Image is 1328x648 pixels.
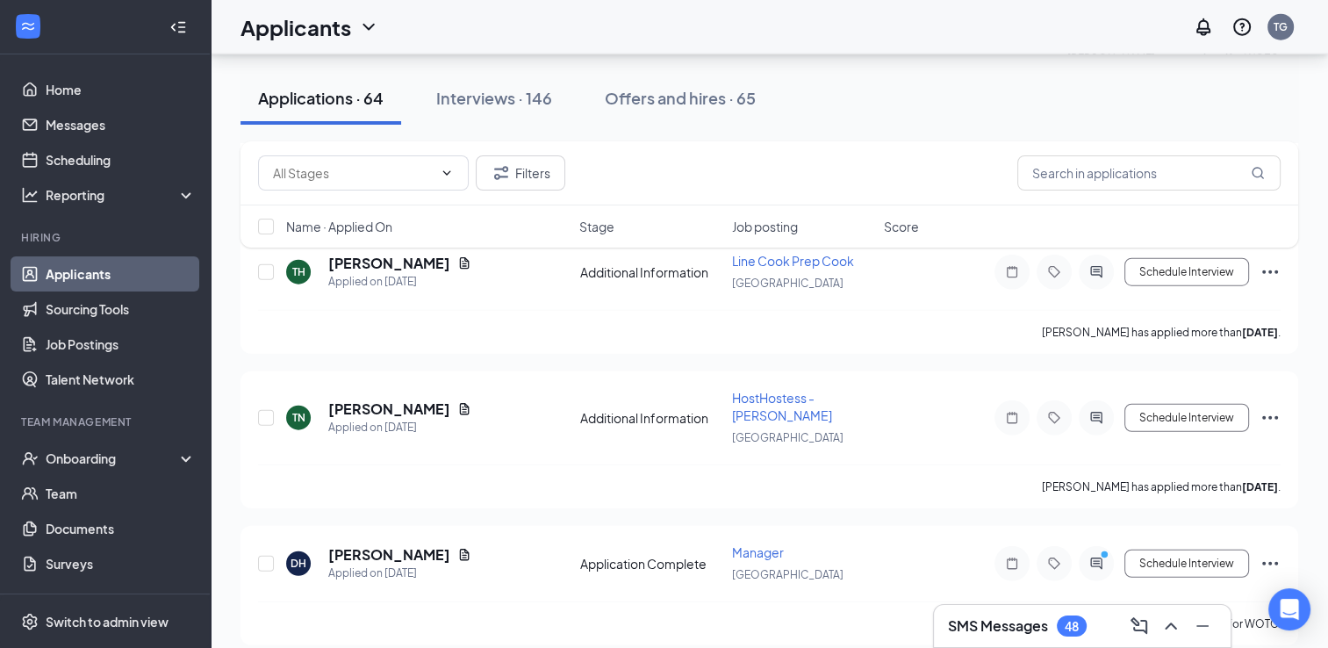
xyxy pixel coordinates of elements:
div: Onboarding [46,450,181,467]
button: ChevronUp [1157,612,1185,640]
div: Applied on [DATE] [328,273,471,291]
svg: Note [1001,557,1023,571]
p: [PERSON_NAME] has applied more than . [1042,325,1281,340]
svg: Tag [1044,411,1065,425]
div: Applications · 64 [258,87,384,109]
div: TG [1274,19,1288,34]
svg: Note [1001,265,1023,279]
div: Additional Information [580,263,721,281]
svg: WorkstreamLogo [19,18,37,35]
h5: [PERSON_NAME] [328,400,450,419]
svg: Minimize [1192,616,1213,637]
svg: Filter [491,162,512,184]
button: ComposeMessage [1125,612,1153,640]
a: Applicants [46,256,196,292]
div: Hiring [21,230,192,245]
a: Sourcing Tools [46,292,196,327]
div: Application Complete [580,555,721,572]
svg: ChevronUp [1160,616,1181,637]
span: [GEOGRAPHIC_DATA] [732,431,843,444]
input: All Stages [273,163,433,183]
a: Team [46,476,196,511]
svg: Ellipses [1260,262,1281,283]
span: Job posting [732,218,798,235]
span: [GEOGRAPHIC_DATA] [732,277,843,290]
div: Additional Information [580,409,721,427]
h5: [PERSON_NAME] [328,545,450,565]
span: HostHostess - [PERSON_NAME] [732,390,832,423]
div: DH [291,556,306,571]
h1: Applicants [240,12,351,42]
div: Offers and hires · 65 [605,87,756,109]
input: Search in applications [1017,155,1281,191]
b: [DATE] [1242,326,1278,339]
svg: Ellipses [1260,553,1281,574]
svg: MagnifyingGlass [1251,166,1265,180]
span: Score [884,218,919,235]
div: Reporting [46,186,197,204]
svg: Notifications [1193,17,1214,38]
div: Switch to admin view [46,613,169,630]
svg: Tag [1044,557,1065,571]
a: Surveys [46,546,196,581]
div: TH [292,264,305,279]
span: Name · Applied On [286,218,392,235]
svg: Document [457,402,471,416]
svg: ActiveChat [1086,411,1107,425]
div: Open Intercom Messenger [1268,588,1310,630]
a: Home [46,72,196,107]
svg: ActiveChat [1086,557,1107,571]
span: Manager [732,544,784,560]
div: Applied on [DATE] [328,565,471,582]
div: Team Management [21,414,192,429]
span: [GEOGRAPHIC_DATA] [732,568,843,581]
button: Filter Filters [476,155,565,191]
svg: ActiveChat [1086,265,1107,279]
div: 48 [1065,619,1079,634]
button: Minimize [1188,612,1217,640]
svg: Analysis [21,186,39,204]
svg: ComposeMessage [1129,616,1150,637]
h3: SMS Messages [948,616,1048,636]
div: TN [292,410,305,425]
div: Applied on [DATE] [328,419,471,436]
p: [PERSON_NAME] has applied more than . [1042,479,1281,494]
svg: ChevronDown [358,17,379,38]
svg: UserCheck [21,450,39,467]
span: Line Cook Prep Cook [732,253,854,269]
svg: QuestionInfo [1231,17,1253,38]
a: Talent Network [46,362,196,397]
svg: Ellipses [1260,407,1281,428]
svg: Settings [21,613,39,630]
button: Schedule Interview [1124,258,1249,286]
a: Job Postings [46,327,196,362]
div: Interviews · 146 [436,87,552,109]
a: Messages [46,107,196,142]
svg: Tag [1044,265,1065,279]
a: Scheduling [46,142,196,177]
a: Documents [46,511,196,546]
svg: Document [457,548,471,562]
svg: Collapse [169,18,187,36]
svg: Note [1001,411,1023,425]
button: Schedule Interview [1124,550,1249,578]
svg: ChevronDown [440,166,454,180]
button: Schedule Interview [1124,404,1249,432]
span: Stage [579,218,614,235]
svg: PrimaryDot [1096,550,1117,564]
b: [DATE] [1242,480,1278,493]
